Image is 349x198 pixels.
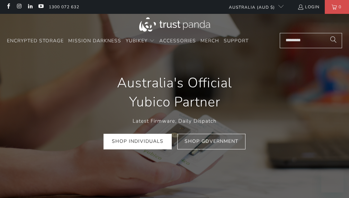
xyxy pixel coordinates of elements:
[7,37,64,44] span: Encrypted Storage
[280,33,342,48] input: Search...
[7,33,64,49] a: Encrypted Storage
[126,33,155,49] summary: YubiKey
[224,33,249,49] a: Support
[96,74,253,112] h1: Australia's Official Yubico Partner
[27,4,33,10] a: Trust Panda Australia on LinkedIn
[96,117,253,125] p: Latest Firmware, Daily Dispatch
[7,33,249,49] nav: Translation missing: en.navigation.header.main_nav
[5,4,11,10] a: Trust Panda Australia on Facebook
[139,17,210,32] img: Trust Panda Australia
[68,33,121,49] a: Mission Darkness
[68,37,121,44] span: Mission Darkness
[49,3,79,11] a: 1300 072 632
[16,4,22,10] a: Trust Panda Australia on Instagram
[321,170,343,192] iframe: Button to launch messaging window
[159,37,196,44] span: Accessories
[325,33,342,48] button: Search
[38,4,44,10] a: Trust Panda Australia on YouTube
[224,37,249,44] span: Support
[297,3,320,11] a: Login
[200,33,219,49] a: Merch
[126,37,147,44] span: YubiKey
[200,37,219,44] span: Merch
[159,33,196,49] a: Accessories
[104,134,172,149] a: Shop Individuals
[177,134,245,149] a: Shop Government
